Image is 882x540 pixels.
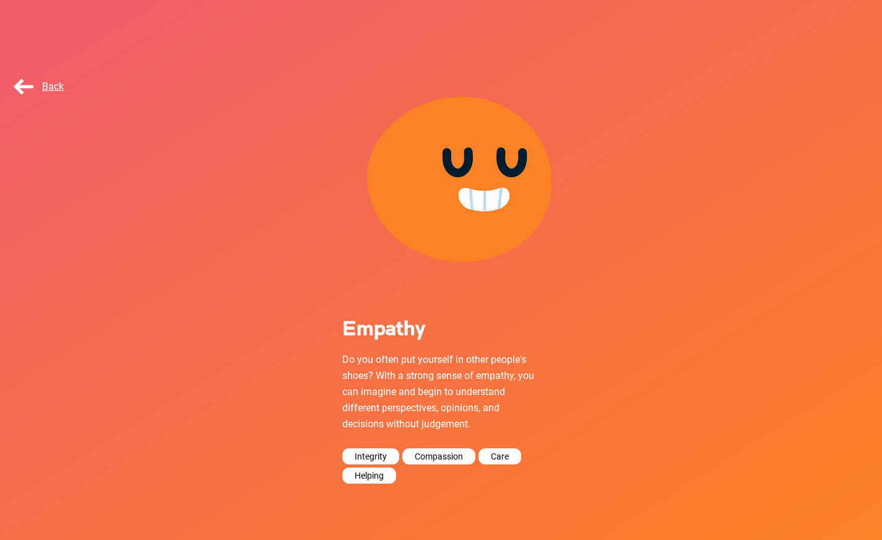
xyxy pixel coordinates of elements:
[342,448,399,464] div: Integrity
[11,81,64,92] span: Back
[342,468,396,484] div: Helping
[478,448,521,464] div: Care
[402,448,475,464] div: Compassion
[342,352,540,432] p: Do you often put yourself in other people's shoes? With a strong sense of empathy, you can imagin...
[342,316,540,338] h1: Empathy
